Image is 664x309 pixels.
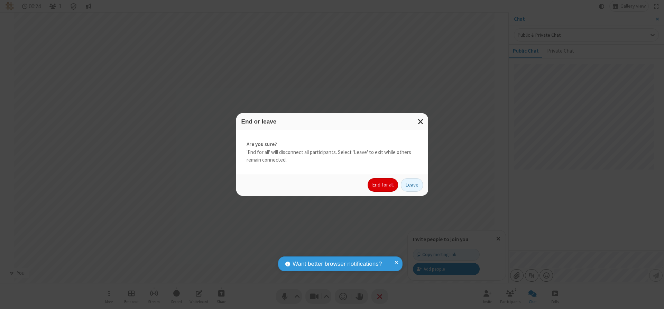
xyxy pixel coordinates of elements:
button: Leave [401,178,423,192]
div: 'End for all' will disconnect all participants. Select 'Leave' to exit while others remain connec... [236,130,428,174]
button: Close modal [414,113,428,130]
h3: End or leave [241,118,423,125]
button: End for all [368,178,398,192]
strong: Are you sure? [247,140,418,148]
span: Want better browser notifications? [293,260,382,269]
